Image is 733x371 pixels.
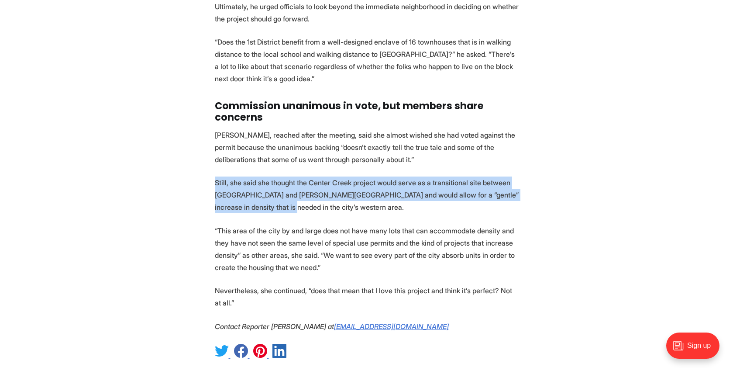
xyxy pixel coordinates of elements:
[334,322,449,331] a: [EMAIL_ADDRESS][DOMAIN_NAME]
[215,322,334,331] em: Contact Reporter [PERSON_NAME] at
[215,0,519,25] p: Ultimately, he urged officials to look beyond the immediate neighborhood in deciding on whether t...
[215,99,484,124] strong: Commission unanimous in vote, but members share concerns
[215,225,519,274] p: “This area of the city by and large does not have many lots that can accommodate density and they...
[215,177,519,213] p: Still, she said she thought the Center Creek project would serve as a transitional site between [...
[215,36,519,85] p: “Does the 1st District benefit from a well-designed enclave of 16 townhouses that is in walking d...
[215,129,519,166] p: [PERSON_NAME], reached after the meeting, said she almost wished she had voted against the permit...
[215,284,519,309] p: Nevertheless, she continued, “does that mean that I love this project and think it’s perfect? Not...
[659,328,733,371] iframe: portal-trigger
